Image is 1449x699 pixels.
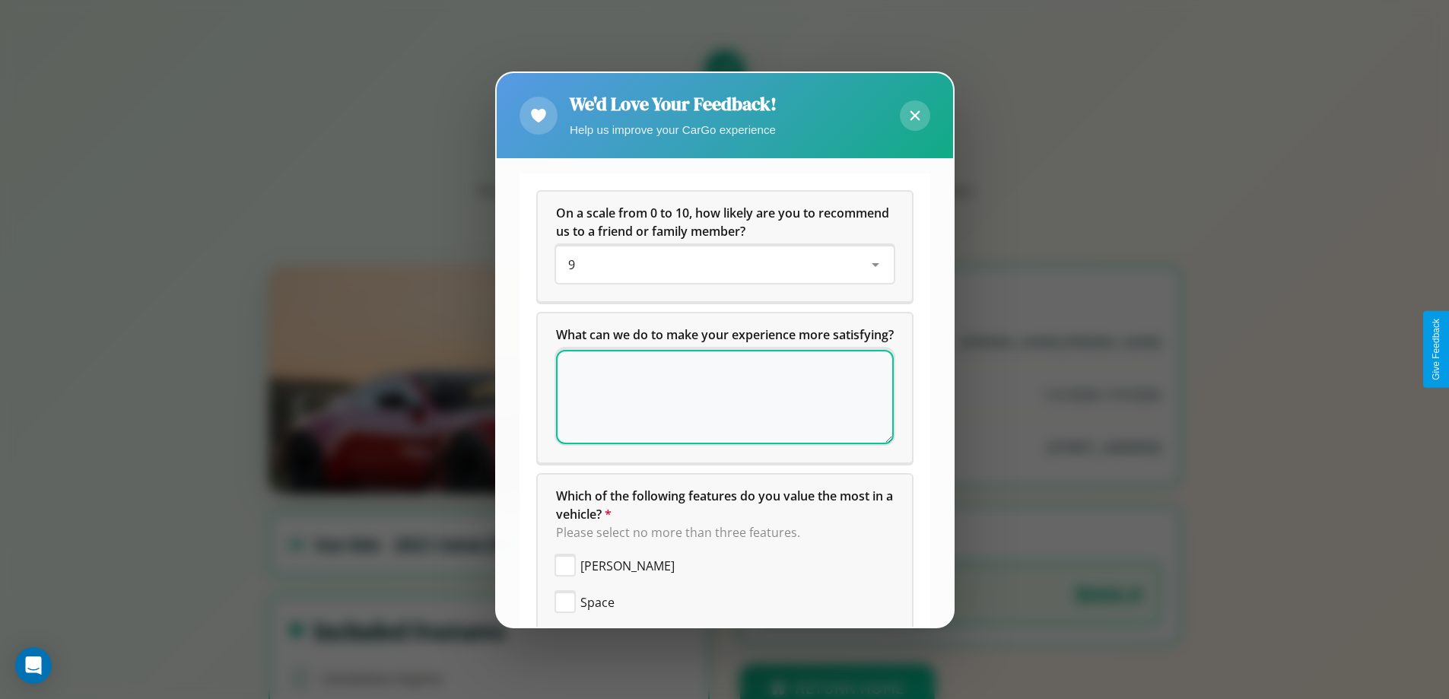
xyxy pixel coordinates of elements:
[556,488,896,523] span: Which of the following features do you value the most in a vehicle?
[568,256,575,273] span: 9
[580,593,615,612] span: Space
[556,204,894,240] h5: On a scale from 0 to 10, how likely are you to recommend us to a friend or family member?
[538,192,912,301] div: On a scale from 0 to 10, how likely are you to recommend us to a friend or family member?
[556,205,892,240] span: On a scale from 0 to 10, how likely are you to recommend us to a friend or family member?
[556,246,894,283] div: On a scale from 0 to 10, how likely are you to recommend us to a friend or family member?
[1431,319,1441,380] div: Give Feedback
[15,647,52,684] div: Open Intercom Messenger
[570,119,777,140] p: Help us improve your CarGo experience
[580,557,675,575] span: [PERSON_NAME]
[556,524,800,541] span: Please select no more than three features.
[570,91,777,116] h2: We'd Love Your Feedback!
[556,326,894,343] span: What can we do to make your experience more satisfying?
